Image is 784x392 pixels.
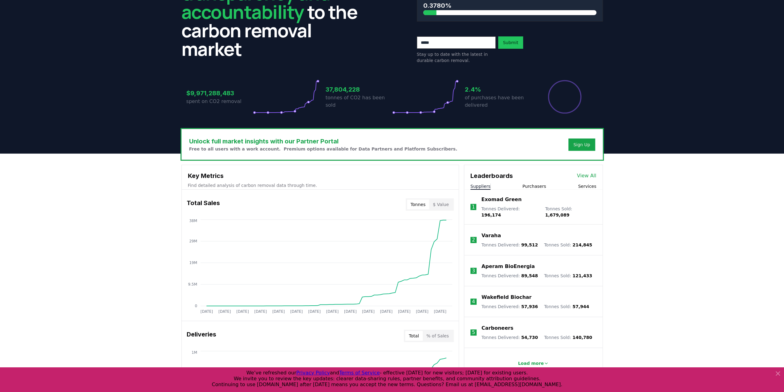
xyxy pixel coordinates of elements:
[405,331,423,341] button: Total
[578,183,596,189] button: Services
[518,360,544,366] p: Load more
[577,172,596,179] a: View All
[326,309,339,314] tspan: [DATE]
[189,219,197,223] tspan: 38M
[189,146,457,152] p: Free to all users with a work account. Premium options available for Data Partners and Platform S...
[236,309,249,314] tspan: [DATE]
[407,200,429,209] button: Tonnes
[481,334,538,340] p: Tonnes Delivered :
[547,80,582,114] div: Percentage of sales delivered
[423,331,453,341] button: % of Sales
[481,324,513,332] a: Carboneers
[472,267,475,274] p: 3
[472,236,475,244] p: 2
[572,242,592,247] span: 214,845
[398,309,411,314] tspan: [DATE]
[423,1,596,10] h3: 0.3780%
[186,89,253,98] h3: $9,971,288,483
[189,261,197,265] tspan: 19M
[498,36,523,49] button: Submit
[481,294,531,301] a: Wakefield Biochar
[326,85,392,94] h3: 37,804,228
[472,298,475,305] p: 4
[290,309,303,314] tspan: [DATE]
[521,242,538,247] span: 99,512
[481,213,501,217] span: 196,174
[544,273,592,279] p: Tonnes Sold :
[417,51,496,64] p: Stay up to date with the latest in durable carbon removal.
[200,309,213,314] tspan: [DATE]
[544,242,592,248] p: Tonnes Sold :
[481,263,535,270] a: Aperam BioEnergia
[465,94,531,109] p: of purchases have been delivered
[344,309,357,314] tspan: [DATE]
[362,309,375,314] tspan: [DATE]
[186,98,253,105] p: spent on CO2 removal
[470,171,513,180] h3: Leaderboards
[465,85,531,94] h3: 2.4%
[189,137,457,146] h3: Unlock full market insights with our Partner Portal
[481,232,501,239] a: Varaha
[189,239,197,243] tspan: 29M
[568,138,595,151] button: Sign Up
[481,206,539,218] p: Tonnes Delivered :
[470,183,490,189] button: Suppliers
[434,309,446,314] tspan: [DATE]
[472,329,475,336] p: 5
[481,242,538,248] p: Tonnes Delivered :
[521,304,538,309] span: 57,936
[545,213,569,217] span: 1,679,089
[481,303,538,310] p: Tonnes Delivered :
[308,309,321,314] tspan: [DATE]
[218,309,231,314] tspan: [DATE]
[326,94,392,109] p: tonnes of CO2 has been sold
[191,350,197,354] tspan: 1M
[573,142,590,148] a: Sign Up
[188,282,197,287] tspan: 9.5M
[521,273,538,278] span: 89,548
[187,198,220,211] h3: Total Sales
[513,357,554,369] button: Load more
[416,309,429,314] tspan: [DATE]
[544,303,589,310] p: Tonnes Sold :
[188,171,453,180] h3: Key Metrics
[481,273,538,279] p: Tonnes Delivered :
[545,206,596,218] p: Tonnes Sold :
[481,196,522,203] a: Exomad Green
[272,309,285,314] tspan: [DATE]
[187,330,216,342] h3: Deliveries
[195,304,197,308] tspan: 0
[572,273,592,278] span: 121,433
[254,309,267,314] tspan: [DATE]
[521,335,538,340] span: 54,730
[572,335,592,340] span: 140,780
[429,200,453,209] button: $ Value
[472,203,475,211] p: 1
[544,334,592,340] p: Tonnes Sold :
[188,182,453,188] p: Find detailed analysis of carbon removal data through time.
[572,304,589,309] span: 57,944
[522,183,546,189] button: Purchasers
[380,309,392,314] tspan: [DATE]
